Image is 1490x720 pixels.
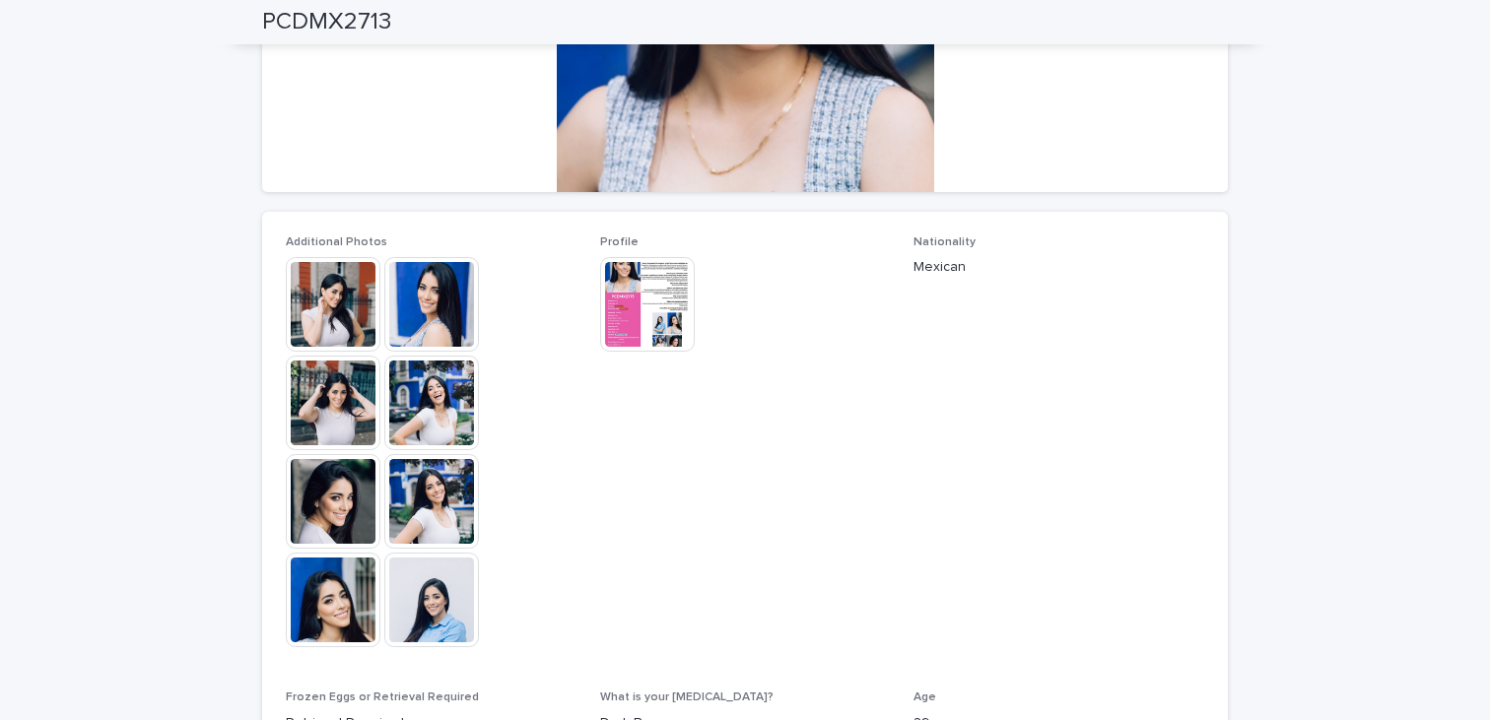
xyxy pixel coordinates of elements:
span: Age [914,691,936,703]
span: Additional Photos [286,236,387,248]
span: Profile [600,236,639,248]
span: Frozen Eggs or Retrieval Required [286,691,479,703]
h2: PCDMX2713 [262,8,391,36]
span: What is your [MEDICAL_DATA]? [600,691,774,703]
span: Nationality [914,236,976,248]
p: Mexican [914,257,1204,278]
